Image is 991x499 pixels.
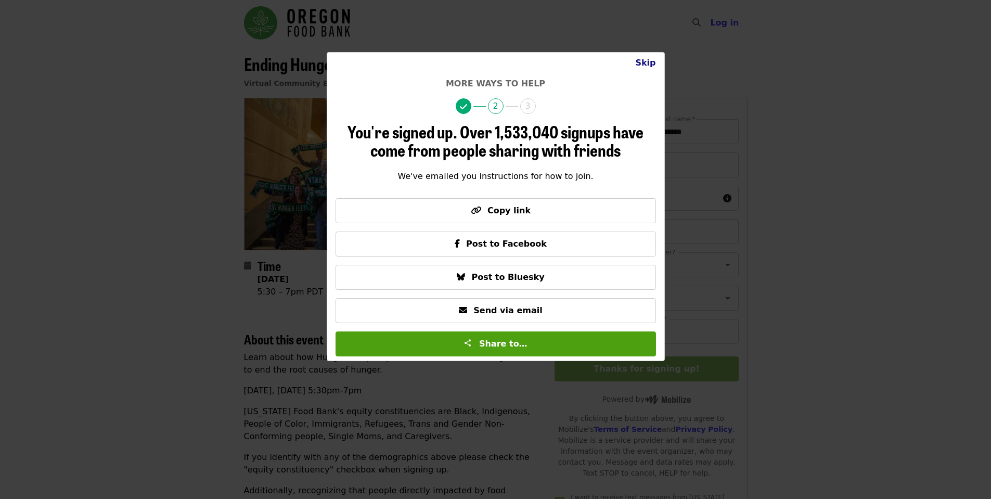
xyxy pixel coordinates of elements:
i: check icon [460,102,467,112]
span: Copy link [487,206,531,215]
i: link icon [471,206,481,215]
img: Share [464,339,472,347]
button: Close [627,53,664,73]
button: Share to… [336,331,656,356]
span: 2 [488,98,504,114]
button: Post to Facebook [336,232,656,257]
button: Send via email [336,298,656,323]
span: Post to Bluesky [471,272,544,282]
span: You're signed up. [348,119,457,144]
button: Copy link [336,198,656,223]
span: Over 1,533,040 signups have come from people sharing with friends [370,119,643,162]
span: Share to… [479,339,527,349]
span: More ways to help [446,79,545,88]
span: Send via email [473,305,542,315]
span: 3 [520,98,536,114]
button: Post to Bluesky [336,265,656,290]
span: We've emailed you instructions for how to join. [397,171,593,181]
i: bluesky icon [457,272,465,282]
i: facebook-f icon [455,239,460,249]
span: Post to Facebook [466,239,547,249]
i: envelope icon [459,305,467,315]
